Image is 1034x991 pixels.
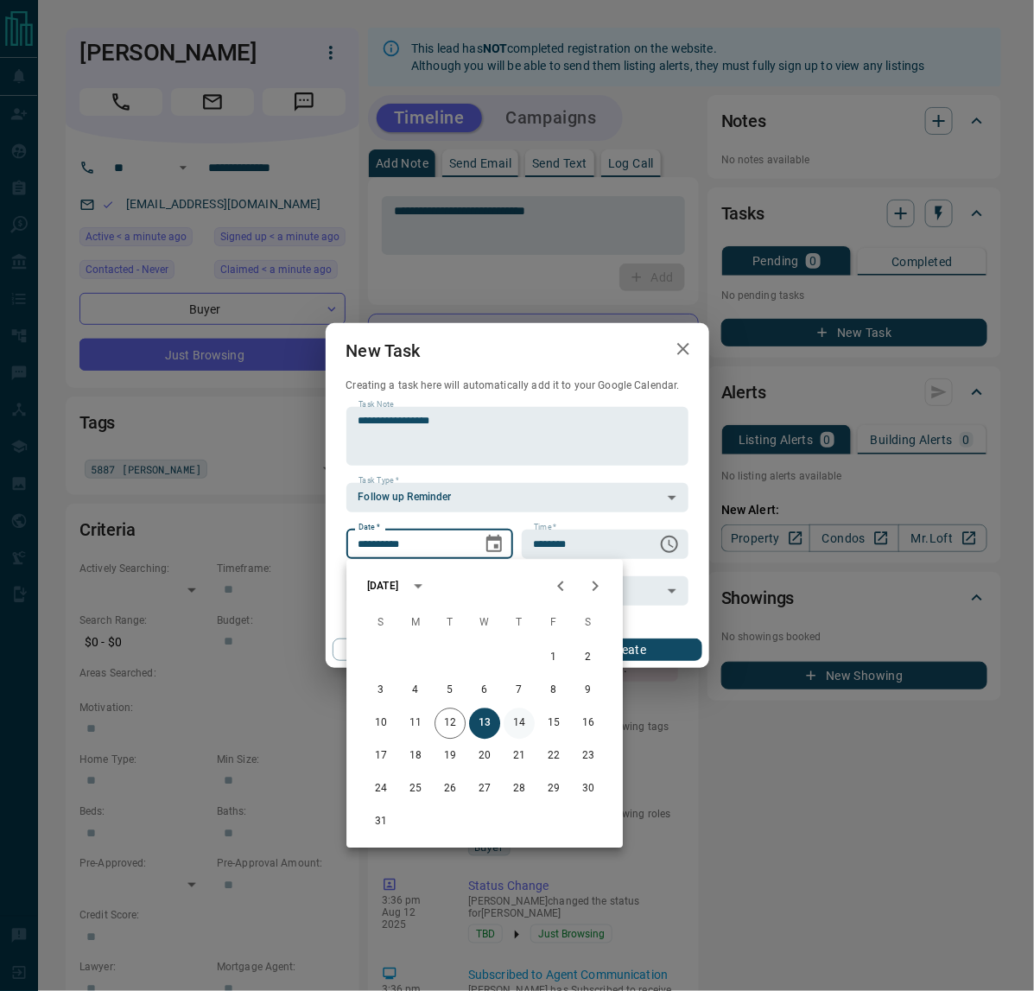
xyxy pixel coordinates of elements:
[333,638,480,661] button: Cancel
[469,774,500,805] button: 27
[400,741,431,772] button: 18
[358,475,399,486] label: Task Type
[365,708,396,740] button: 10
[538,607,569,641] span: Friday
[504,607,535,641] span: Thursday
[573,607,604,641] span: Saturday
[504,741,535,772] button: 21
[435,741,466,772] button: 19
[469,708,500,740] button: 13
[554,638,701,661] button: Create
[538,774,569,805] button: 29
[400,676,431,707] button: 4
[538,741,569,772] button: 22
[578,569,612,604] button: Next month
[435,607,466,641] span: Tuesday
[358,522,380,533] label: Date
[538,708,569,740] button: 15
[504,676,535,707] button: 7
[469,607,500,641] span: Wednesday
[346,483,688,512] div: Follow up Reminder
[538,643,569,674] button: 1
[573,708,604,740] button: 16
[504,708,535,740] button: 14
[365,774,396,805] button: 24
[365,741,396,772] button: 17
[365,676,396,707] button: 3
[477,527,511,562] button: Choose date, selected date is Aug 13, 2025
[365,607,396,641] span: Sunday
[435,708,466,740] button: 12
[504,774,535,805] button: 28
[358,399,394,410] label: Task Note
[365,807,396,838] button: 31
[400,607,431,641] span: Monday
[435,676,466,707] button: 5
[367,579,398,594] div: [DATE]
[573,741,604,772] button: 23
[400,774,431,805] button: 25
[543,569,578,604] button: Previous month
[538,676,569,707] button: 8
[652,527,687,562] button: Choose time, selected time is 6:00 AM
[346,378,688,393] p: Creating a task here will automatically add it to your Google Calendar.
[326,323,441,378] h2: New Task
[469,676,500,707] button: 6
[400,708,431,740] button: 11
[573,643,604,674] button: 2
[435,774,466,805] button: 26
[403,572,433,601] button: calendar view is open, switch to year view
[534,522,556,533] label: Time
[573,676,604,707] button: 9
[469,741,500,772] button: 20
[573,774,604,805] button: 30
